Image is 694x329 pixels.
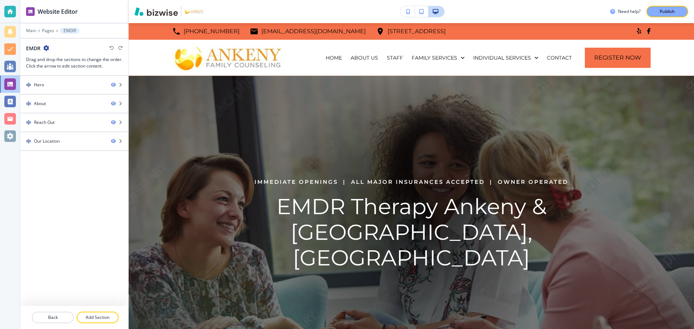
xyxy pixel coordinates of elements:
p: [PHONE_NUMBER] [184,26,240,37]
div: DragHero [20,76,128,94]
img: Bizwise Logo [134,7,178,16]
img: Your Logo [184,9,204,14]
div: Our Location [34,138,60,144]
a: [STREET_ADDRESS] [376,26,446,37]
p: EMDR [64,28,76,33]
p: Staff [387,54,403,61]
img: editor icon [26,7,35,16]
img: Ankeny Family Counseling [172,42,283,73]
p: Add Section [77,314,118,321]
button: Add Section [77,312,119,323]
p: Publish [660,8,675,15]
button: Back [32,312,74,323]
button: Publish [646,6,688,17]
img: Drag [26,101,31,106]
a: [EMAIL_ADDRESS][DOMAIN_NAME] [250,26,366,37]
a: [PHONE_NUMBER] [172,26,240,37]
img: Drag [26,120,31,125]
a: Register Now [585,48,651,68]
div: Hero [34,82,44,88]
div: About [34,100,46,107]
div: DragReach Out [20,113,128,131]
p: Contact [547,54,572,61]
h3: Drag and drop the sections to change the order. Click the arrow to edit section content. [26,56,123,69]
p: Back [33,314,73,321]
div: Reach Out [34,119,55,126]
span: Register Now [594,53,641,62]
button: Pages [42,28,54,33]
h2: EMDR [26,44,40,52]
button: Main [26,28,36,33]
div: DragOur Location [20,132,128,150]
p: About Us [351,54,378,61]
p: [EMAIL_ADDRESS][DOMAIN_NAME] [261,26,366,37]
p: Home [326,54,342,61]
p: Immediate Openings | All Major Insurances Accepted | Owner Operated [213,178,609,186]
p: Family Services [412,54,457,61]
img: Drag [26,82,31,87]
p: EMDR Therapy Ankeny & [GEOGRAPHIC_DATA], [GEOGRAPHIC_DATA] [213,194,609,270]
button: EMDR [60,28,80,34]
p: Individual Services [473,54,531,61]
div: DragAbout [20,95,128,113]
h3: Need help? [618,8,641,15]
img: Drag [26,139,31,144]
h2: Website Editor [38,7,78,16]
p: [STREET_ADDRESS] [387,26,446,37]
